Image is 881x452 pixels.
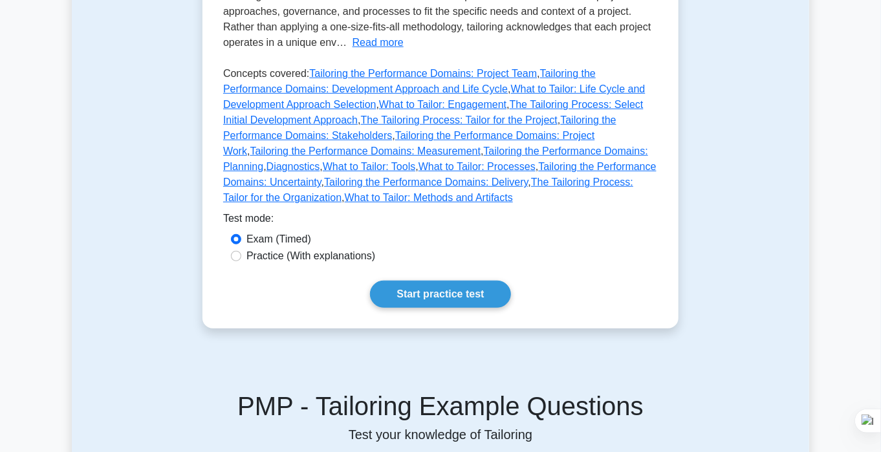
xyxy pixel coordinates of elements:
a: The Tailoring Process: Select Initial Development Approach [223,99,644,125]
a: Tailoring the Performance Domains: Stakeholders [223,114,616,141]
a: What to Tailor: Processes [419,161,536,172]
div: Test mode: [223,211,658,231]
label: Exam (Timed) [246,231,311,247]
label: Practice (With explanations) [246,248,375,264]
a: Tailoring the Performance Domains: Measurement [250,145,481,156]
a: Tailoring the Performance Domains: Project Work [223,130,594,156]
h5: PMP - Tailoring Example Questions [87,391,794,422]
a: Tailoring the Performance Domains: Delivery [324,177,528,188]
p: Test your knowledge of Tailoring [87,427,794,442]
a: What to Tailor: Tools [323,161,415,172]
p: Concepts covered: , , , , , , , , , , , , , , , , [223,66,658,211]
a: Tailoring the Performance Domains: Uncertainty [223,161,657,188]
a: What to Tailor: Engagement [379,99,506,110]
a: Tailoring the Performance Domains: Project Team [309,68,537,79]
a: The Tailoring Process: Tailor for the Project [361,114,558,125]
a: What to Tailor: Methods and Artifacts [345,192,513,203]
a: Diagnostics [266,161,320,172]
button: Read more [353,35,404,50]
a: Start practice test [370,281,510,308]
